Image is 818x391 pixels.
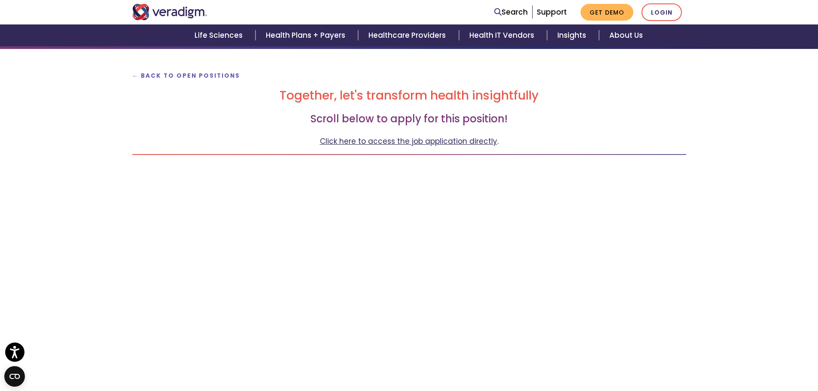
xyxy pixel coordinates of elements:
[653,329,808,381] iframe: Drift Chat Widget
[132,113,686,125] h3: Scroll below to apply for this position!
[4,366,25,387] button: Open CMP widget
[320,136,497,146] a: Click here to access the job application directly
[132,72,240,80] a: ← Back to Open Positions
[132,4,207,20] img: Veradigm logo
[132,88,686,103] h2: Together, let's transform health insightfully
[581,4,633,21] a: Get Demo
[547,24,599,46] a: Insights
[642,3,682,21] a: Login
[537,7,567,17] a: Support
[358,24,459,46] a: Healthcare Providers
[494,6,528,18] a: Search
[184,24,255,46] a: Life Sciences
[132,136,686,147] p: .
[459,24,547,46] a: Health IT Vendors
[599,24,653,46] a: About Us
[255,24,358,46] a: Health Plans + Payers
